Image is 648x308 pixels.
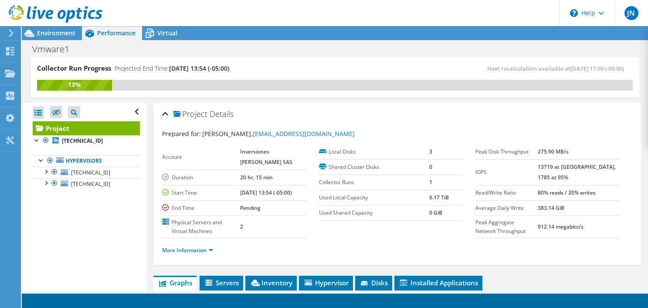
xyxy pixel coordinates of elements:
span: Project [173,110,207,119]
label: Collector Runs [319,178,429,187]
b: [DATE] 13:54 (-05:00) [240,189,292,196]
span: [DATE] 13:54 (-05:00) [169,64,229,72]
label: Used Shared Capacity [319,209,429,217]
label: Peak Disk Throughput [475,147,538,156]
label: Duration [162,173,240,182]
span: JN [624,6,638,20]
b: 275.90 MB/s [538,148,569,155]
a: [TECHNICAL_ID] [33,178,140,189]
span: [TECHNICAL_ID] [71,169,110,176]
span: [PERSON_NAME], [202,130,355,138]
label: Read/Write Ratio [475,188,538,197]
label: Prepared for: [162,130,201,138]
svg: \n [570,9,578,17]
b: 20 hr, 15 min [240,174,273,181]
b: 2 [240,223,243,230]
a: [TECHNICAL_ID] [33,135,140,147]
b: [TECHNICAL_ID] [62,137,103,144]
b: 3 [429,148,432,155]
span: Graphs [158,278,192,287]
label: Used Local Capacity [319,193,429,202]
span: [DATE] 17:59 (-05:00) [570,65,624,72]
h4: Projected End Time: [115,64,229,73]
b: 0 GiB [429,209,442,216]
b: 1 [429,178,432,186]
a: [TECHNICAL_ID] [33,167,140,178]
label: IOPS [475,168,538,177]
label: Start Time [162,188,240,197]
label: Local Disks [319,147,429,156]
b: 912.14 megabits/s [538,223,584,230]
span: Next recalculation available at [487,65,628,72]
span: Environment [37,29,75,37]
label: Shared Cluster Disks [319,163,429,171]
span: [TECHNICAL_ID] [71,180,110,188]
h1: Vmware1 [28,44,83,54]
b: 383.14 GiB [538,204,564,212]
span: Hypervisor [303,278,349,287]
span: Virtual [157,29,177,37]
b: 0 [429,163,432,171]
label: Average Daily Write [475,204,538,212]
label: Peak Aggregate Network Throughput [475,218,538,236]
label: End Time [162,204,240,212]
span: Performance [97,29,136,37]
span: Inventory [250,278,292,287]
b: 6.17 TiB [429,194,449,201]
span: Installed Applications [399,278,478,287]
b: Pending [240,204,261,212]
span: Details [210,109,234,119]
label: Physical Servers and Virtual Machines [162,218,240,236]
b: Inversiones [PERSON_NAME] SAS [240,148,292,166]
div: 13% [37,80,112,89]
span: Servers [204,278,239,287]
span: Disks [360,278,388,287]
a: Project [33,121,140,135]
label: Account [162,153,240,161]
b: 80% reads / 20% writes [538,189,596,196]
a: More Information [162,246,213,254]
a: [EMAIL_ADDRESS][DOMAIN_NAME] [253,130,355,138]
b: 13719 at [GEOGRAPHIC_DATA], 1785 at 95% [538,163,616,181]
a: Hypervisors [33,155,140,167]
